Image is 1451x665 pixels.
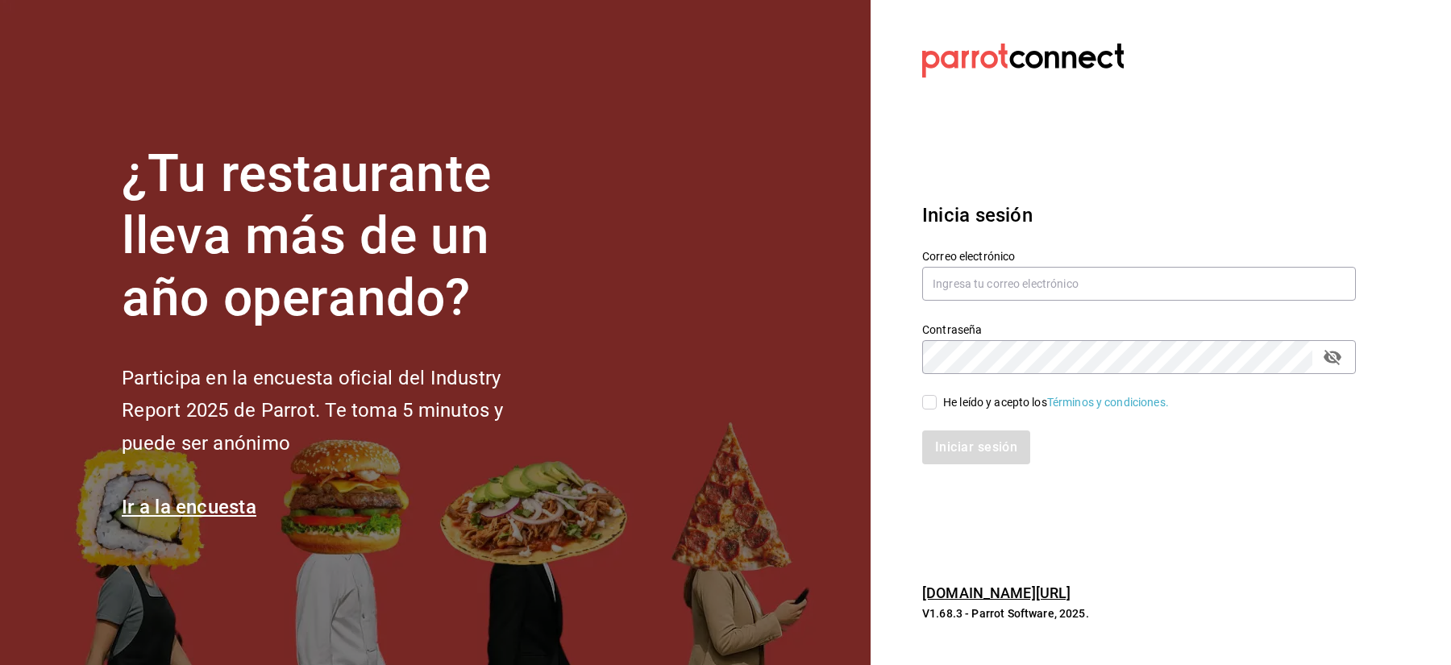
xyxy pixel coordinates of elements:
[1319,343,1346,371] button: passwordField
[122,496,256,518] a: Ir a la encuesta
[1047,396,1169,409] a: Términos y condiciones.
[922,267,1356,301] input: Ingresa tu correo electrónico
[922,584,1071,601] a: [DOMAIN_NAME][URL]
[922,605,1356,621] p: V1.68.3 - Parrot Software, 2025.
[122,143,557,329] h1: ¿Tu restaurante lleva más de un año operando?
[122,362,557,460] h2: Participa en la encuesta oficial del Industry Report 2025 de Parrot. Te toma 5 minutos y puede se...
[922,201,1356,230] h3: Inicia sesión
[922,324,1356,335] label: Contraseña
[922,251,1356,262] label: Correo electrónico
[943,394,1169,411] div: He leído y acepto los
